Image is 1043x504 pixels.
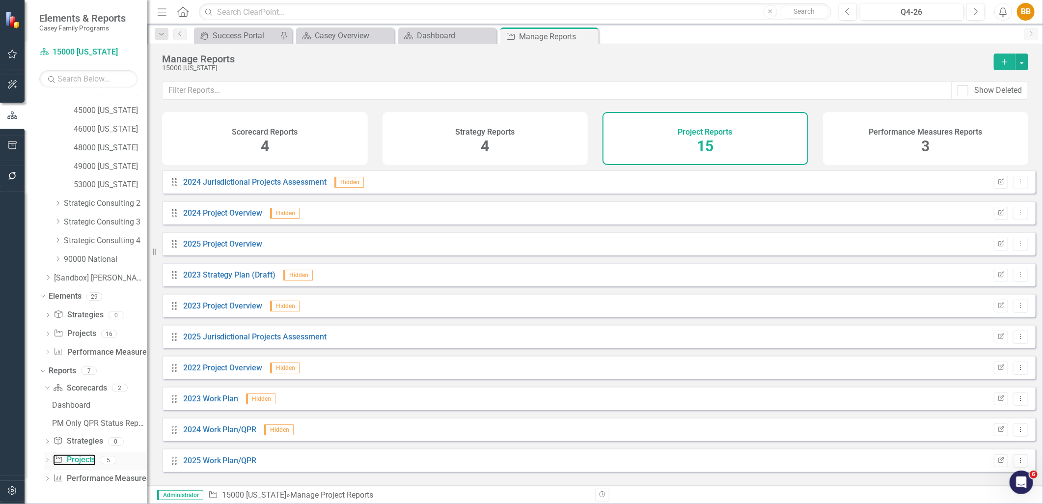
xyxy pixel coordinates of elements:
a: 45000 [US_STATE] [74,105,147,116]
a: 49000 [US_STATE] [74,161,147,172]
h4: Project Reports [678,128,733,137]
a: 2023 Strategy Plan (Draft) [183,270,276,280]
a: Strategic Consulting 3 [64,217,147,228]
div: Manage Reports [162,54,984,64]
span: Hidden [270,301,300,311]
a: Projects [53,454,95,466]
span: Elements & Reports [39,12,126,24]
div: Casey Overview [315,29,392,42]
a: Projects [54,328,96,339]
a: 46000 [US_STATE] [74,124,147,135]
div: Dashboard [52,401,147,410]
div: 2 [112,384,128,392]
span: Hidden [270,208,300,219]
span: Hidden [264,424,294,435]
a: 2022 Project Overview [183,363,263,372]
a: Strategies [53,436,103,447]
a: Dashboard [50,397,147,413]
a: 2023 Project Overview [183,301,263,310]
a: 2025 Project Overview [183,239,263,249]
span: 15 [697,138,714,155]
a: 2024 Work Plan/QPR [183,425,257,434]
div: Success Portal [213,29,277,42]
span: Hidden [283,270,313,280]
div: Show Deleted [974,85,1022,96]
input: Filter Reports... [162,82,952,100]
span: 3 [921,138,930,155]
div: 29 [86,292,102,301]
a: Scorecards [53,383,107,394]
a: 2025 Work Plan/QPR [183,456,257,465]
div: 7 [81,367,97,375]
div: » Manage Project Reports [208,490,588,501]
div: 0 [109,311,124,319]
span: 4 [261,138,269,155]
a: Elements [49,291,82,302]
div: Dashboard [417,29,494,42]
a: Strategic Consulting 4 [64,235,147,247]
a: 53000 [US_STATE] [74,179,147,191]
small: Casey Family Programs [39,24,126,32]
span: Hidden [246,393,275,404]
a: Success Portal [196,29,277,42]
a: PM Only QPR Status Report [50,415,147,431]
a: 2024 Project Overview [183,208,263,218]
span: Hidden [270,363,300,373]
input: Search Below... [39,70,137,87]
a: 2024 Jurisdictional Projects Assessment [183,177,327,187]
a: 15000 [US_STATE] [39,47,137,58]
div: 5 [101,456,116,464]
div: 0 [108,437,124,446]
a: Strategies [54,309,103,321]
span: Administrator [157,490,203,500]
h4: Scorecard Reports [232,128,298,137]
a: 90000 National [64,254,147,265]
input: Search ClearPoint... [199,3,831,21]
a: Performance Measures [53,473,150,484]
a: 48000 [US_STATE] [74,142,147,154]
div: Manage Reports [519,30,596,43]
div: PM Only QPR Status Report [52,419,147,428]
a: 2025 Jurisdictional Projects Assessment [183,332,327,341]
span: Search [794,7,815,15]
span: 4 [481,138,489,155]
a: Dashboard [401,29,494,42]
h4: Performance Measures Reports [869,128,982,137]
div: 16 [101,330,117,338]
img: ClearPoint Strategy [5,11,22,28]
h4: Strategy Reports [455,128,515,137]
span: Hidden [334,177,364,188]
a: 2023 Work Plan [183,394,239,403]
a: Performance Measures [54,347,151,358]
div: Q4-26 [863,6,961,18]
button: BB [1017,3,1035,21]
a: Casey Overview [299,29,392,42]
span: 6 [1030,471,1038,478]
a: 15000 [US_STATE] [222,490,286,500]
iframe: Intercom live chat [1010,471,1033,494]
button: Search [780,5,829,19]
a: [Sandbox] [PERSON_NAME] Family Programs [54,273,147,284]
button: Q4-26 [860,3,964,21]
div: 15000 [US_STATE] [162,64,984,72]
a: Reports [49,365,76,377]
a: Strategic Consulting 2 [64,198,147,209]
